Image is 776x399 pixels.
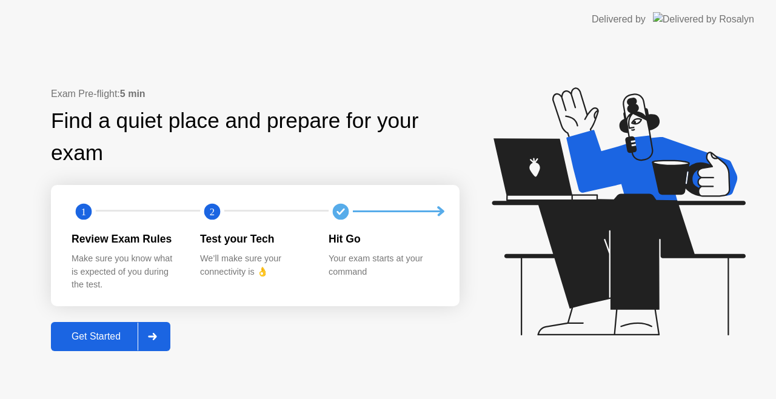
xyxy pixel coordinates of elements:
[51,322,170,351] button: Get Started
[329,252,438,278] div: Your exam starts at your command
[72,231,181,247] div: Review Exam Rules
[51,87,460,101] div: Exam Pre-flight:
[72,252,181,292] div: Make sure you know what is expected of you during the test.
[120,89,145,99] b: 5 min
[200,231,309,247] div: Test your Tech
[329,231,438,247] div: Hit Go
[51,105,460,169] div: Find a quiet place and prepare for your exam
[55,331,138,342] div: Get Started
[200,252,309,278] div: We’ll make sure your connectivity is 👌
[653,12,754,26] img: Delivered by Rosalyn
[592,12,646,27] div: Delivered by
[81,206,86,217] text: 1
[210,206,215,217] text: 2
